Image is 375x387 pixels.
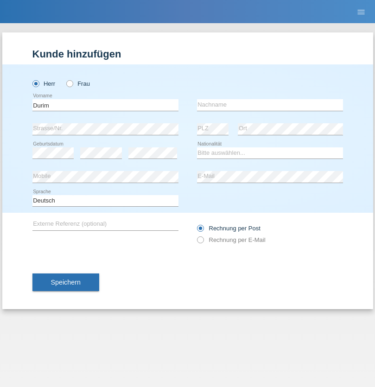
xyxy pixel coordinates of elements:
[197,225,203,236] input: Rechnung per Post
[356,7,366,17] i: menu
[197,236,203,248] input: Rechnung per E-Mail
[32,80,56,87] label: Herr
[197,236,266,243] label: Rechnung per E-Mail
[66,80,90,87] label: Frau
[197,225,261,232] label: Rechnung per Post
[66,80,72,86] input: Frau
[32,273,99,291] button: Speichern
[352,9,370,14] a: menu
[32,80,38,86] input: Herr
[51,279,81,286] span: Speichern
[32,48,343,60] h1: Kunde hinzufügen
